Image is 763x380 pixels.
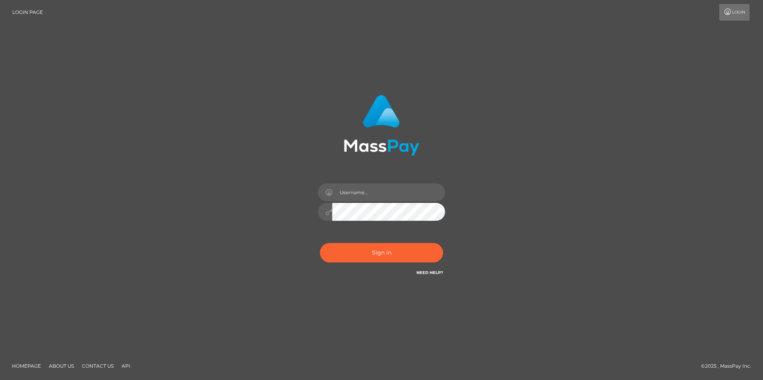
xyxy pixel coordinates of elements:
input: Username... [332,183,445,201]
a: API [118,360,134,372]
a: Login [719,4,749,21]
a: About Us [46,360,77,372]
div: © 2025 , MassPay Inc. [701,362,757,370]
a: Need Help? [416,270,443,275]
button: Sign in [320,243,443,262]
img: MassPay Login [344,95,419,156]
a: Login Page [12,4,43,21]
a: Contact Us [79,360,117,372]
a: Homepage [9,360,44,372]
